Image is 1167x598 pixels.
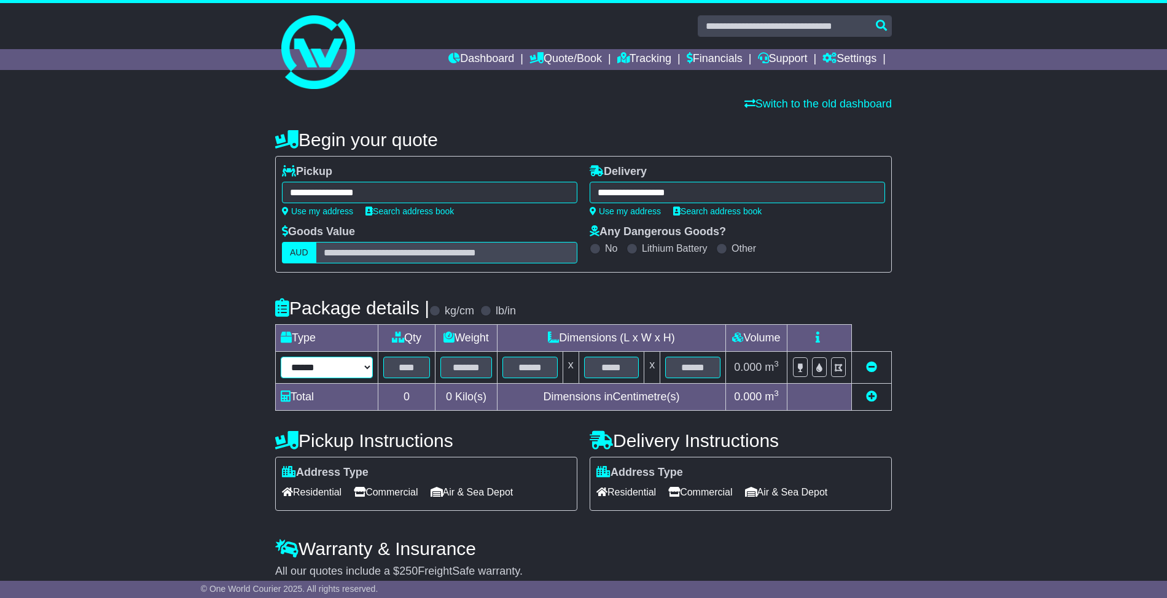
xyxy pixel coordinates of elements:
[774,359,779,368] sup: 3
[617,49,671,70] a: Tracking
[866,361,877,373] a: Remove this item
[563,352,579,384] td: x
[866,390,877,403] a: Add new item
[282,165,332,179] label: Pickup
[596,483,656,502] span: Residential
[282,225,355,239] label: Goods Value
[365,206,454,216] a: Search address book
[744,98,892,110] a: Switch to the old dashboard
[745,483,828,502] span: Air & Sea Depot
[596,466,683,480] label: Address Type
[282,206,353,216] a: Use my address
[774,389,779,398] sup: 3
[497,384,725,411] td: Dimensions in Centimetre(s)
[687,49,743,70] a: Financials
[399,565,418,577] span: 250
[496,305,516,318] label: lb/in
[822,49,876,70] a: Settings
[758,49,808,70] a: Support
[435,384,498,411] td: Kilo(s)
[275,565,892,578] div: All our quotes include a $ FreightSafe warranty.
[378,325,435,352] td: Qty
[282,242,316,263] label: AUD
[590,430,892,451] h4: Delivery Instructions
[605,243,617,254] label: No
[276,325,378,352] td: Type
[275,130,892,150] h4: Begin your quote
[354,483,418,502] span: Commercial
[734,361,762,373] span: 0.000
[446,390,452,403] span: 0
[673,206,762,216] a: Search address book
[668,483,732,502] span: Commercial
[275,430,577,451] h4: Pickup Instructions
[378,384,435,411] td: 0
[448,49,514,70] a: Dashboard
[644,352,660,384] td: x
[732,243,756,254] label: Other
[642,243,708,254] label: Lithium Battery
[765,361,779,373] span: m
[435,325,498,352] td: Weight
[590,206,661,216] a: Use my address
[725,325,787,352] td: Volume
[734,390,762,403] span: 0.000
[282,483,342,502] span: Residential
[529,49,602,70] a: Quote/Book
[276,384,378,411] td: Total
[282,466,369,480] label: Address Type
[590,165,647,179] label: Delivery
[590,225,726,239] label: Any Dangerous Goods?
[201,584,378,594] span: © One World Courier 2025. All rights reserved.
[275,298,429,318] h4: Package details |
[497,325,725,352] td: Dimensions (L x W x H)
[275,538,892,559] h4: Warranty & Insurance
[765,390,779,403] span: m
[445,305,474,318] label: kg/cm
[431,483,513,502] span: Air & Sea Depot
